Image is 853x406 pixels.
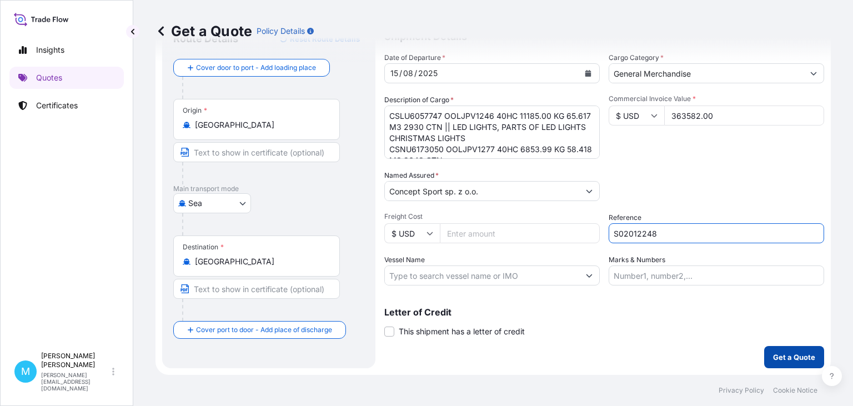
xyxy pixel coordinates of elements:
[385,181,579,201] input: Full name
[9,94,124,117] a: Certificates
[384,254,425,265] label: Vessel Name
[609,63,804,83] input: Select a commodity type
[195,256,326,267] input: Destination
[399,67,402,80] div: /
[417,67,439,80] div: year,
[41,372,110,392] p: [PERSON_NAME][EMAIL_ADDRESS][DOMAIN_NAME]
[195,119,326,131] input: Origin
[257,26,305,37] p: Policy Details
[440,223,600,243] input: Enter amount
[414,67,417,80] div: /
[36,100,78,111] p: Certificates
[9,67,124,89] a: Quotes
[173,279,340,299] input: Text to appear on certificate
[9,39,124,61] a: Insights
[21,366,30,377] span: M
[389,67,399,80] div: day,
[773,386,817,395] a: Cookie Notice
[773,352,815,363] p: Get a Quote
[41,352,110,369] p: [PERSON_NAME] [PERSON_NAME]
[196,62,316,73] span: Cover door to port - Add loading place
[36,44,64,56] p: Insights
[384,94,454,106] label: Description of Cargo
[804,63,824,83] button: Show suggestions
[402,67,414,80] div: month,
[609,265,824,285] input: Number1, number2,...
[173,59,330,77] button: Cover door to port - Add loading place
[719,386,764,395] a: Privacy Policy
[764,346,824,368] button: Get a Quote
[384,170,439,181] label: Named Assured
[399,326,525,337] span: This shipment has a letter of credit
[609,223,824,243] input: Your internal reference
[173,142,340,162] input: Text to appear on certificate
[155,22,252,40] p: Get a Quote
[609,254,665,265] label: Marks & Numbers
[173,184,364,193] p: Main transport mode
[579,181,599,201] button: Show suggestions
[183,106,207,115] div: Origin
[579,64,597,82] button: Calendar
[609,212,641,223] label: Reference
[173,321,346,339] button: Cover port to door - Add place of discharge
[609,94,824,103] span: Commercial Invoice Value
[579,265,599,285] button: Show suggestions
[385,265,579,285] input: Type to search vessel name or IMO
[36,72,62,83] p: Quotes
[664,106,824,126] input: Type amount
[384,308,824,317] p: Letter of Credit
[173,193,251,213] button: Select transport
[183,243,224,252] div: Destination
[196,324,332,335] span: Cover port to door - Add place of discharge
[384,212,600,221] span: Freight Cost
[188,198,202,209] span: Sea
